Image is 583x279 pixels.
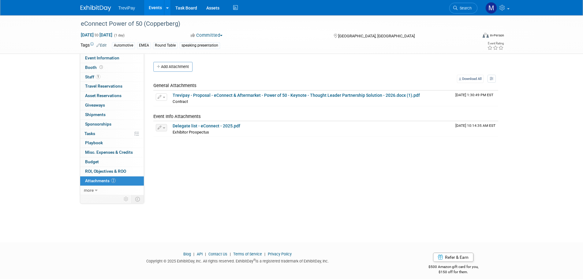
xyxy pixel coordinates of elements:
button: Add Attachment [153,62,192,72]
a: Contact Us [208,252,227,256]
a: Staff1 [80,73,144,82]
a: Event Information [80,54,144,63]
a: Tasks [80,129,144,138]
a: Trevipay - Proposal - eConnect & Aftermarket - Power of 50 - Keynote - Thought Leader Partnership... [173,93,420,98]
span: | [192,252,196,256]
a: Shipments [80,110,144,119]
span: General Attachments [153,83,196,88]
a: Giveaways [80,101,144,110]
img: Maiia Khasina [485,2,497,14]
a: Privacy Policy [268,252,292,256]
span: Misc. Expenses & Credits [85,150,133,155]
img: ExhibitDay [80,5,111,11]
span: (1 day) [114,33,125,37]
span: Sponsorships [85,122,111,126]
a: Asset Reservations [80,91,144,100]
span: Attachments [85,178,116,183]
span: [GEOGRAPHIC_DATA], [GEOGRAPHIC_DATA] [338,34,415,38]
a: Playbook [80,138,144,148]
a: more [80,186,144,195]
span: Upload Timestamp [455,123,495,128]
a: Budget [80,157,144,167]
span: Asset Reservations [85,93,121,98]
span: ROI, Objectives & ROO [85,169,126,174]
button: Committed [189,32,225,39]
span: more [84,188,94,193]
div: eConnect Power of 50 (Copperberg) [79,18,468,29]
a: Download All [457,75,484,83]
span: Event Information [85,55,119,60]
div: $500 Amazon gift card for you, [404,260,503,274]
a: Delegate list - eConnect - 2025.pdf [173,123,240,128]
a: Search [449,3,477,13]
sup: ® [253,258,256,262]
span: Search [458,6,472,10]
span: TreviPay [118,6,135,10]
a: Misc. Expenses & Credits [80,148,144,157]
img: Format-Inperson.png [483,33,489,38]
span: to [94,32,99,37]
div: In-Person [490,33,504,38]
td: Tags [80,42,107,49]
span: 1 [96,74,100,79]
span: Staff [85,74,100,79]
span: | [204,252,207,256]
span: Contract [173,99,188,104]
span: Booth [85,65,104,70]
div: speaking presentation [180,42,220,49]
span: Exhibitor Prospectus [173,130,209,134]
span: Tasks [84,131,95,136]
span: | [228,252,232,256]
div: Round Table [153,42,178,49]
div: $150 off for them. [404,270,503,275]
td: Toggle Event Tabs [131,195,144,203]
a: Blog [183,252,191,256]
a: Refer & Earn [433,253,473,262]
div: Event Format [441,32,504,41]
span: Upload Timestamp [455,93,493,97]
a: ROI, Objectives & ROO [80,167,144,176]
span: Travel Reservations [85,84,122,89]
a: Terms of Service [233,252,262,256]
span: Booth not reserved yet [98,65,104,70]
span: Budget [85,159,99,164]
td: Upload Timestamp [453,121,498,137]
div: Automotive [112,42,135,49]
a: Edit [96,43,107,47]
a: Attachments2 [80,176,144,186]
td: Personalize Event Tab Strip [121,195,132,203]
span: Shipments [85,112,106,117]
div: Event Rating [487,42,504,45]
span: Giveaways [85,103,105,107]
a: Sponsorships [80,120,144,129]
div: EMEA [137,42,151,49]
a: Travel Reservations [80,82,144,91]
span: 2 [111,178,116,183]
a: Booth [80,63,144,72]
span: Event Info Attachments [153,114,201,119]
span: Playbook [85,140,103,145]
div: Copyright © 2025 ExhibitDay, Inc. All rights reserved. ExhibitDay is a registered trademark of Ex... [80,257,395,264]
td: Upload Timestamp [453,91,498,106]
span: [DATE] [DATE] [80,32,113,38]
a: API [197,252,203,256]
span: | [263,252,267,256]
